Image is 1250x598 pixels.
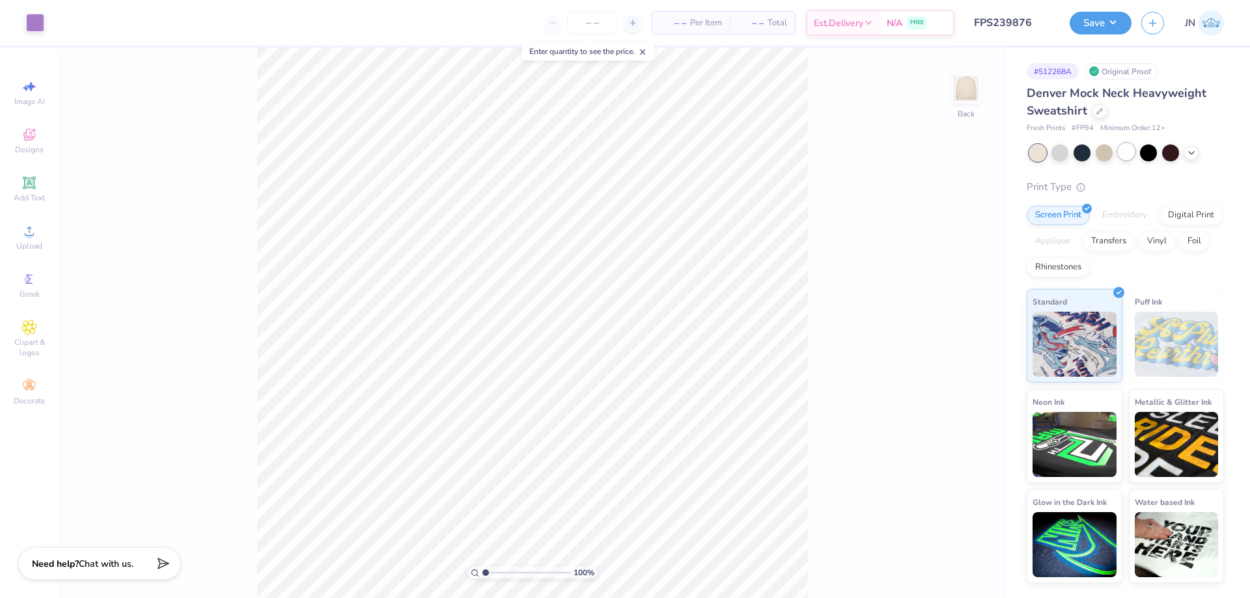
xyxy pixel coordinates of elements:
[690,16,722,30] span: Per Item
[958,108,975,120] div: Back
[814,16,863,30] span: Est. Delivery
[1135,295,1162,308] span: Puff Ink
[1027,123,1065,134] span: Fresh Prints
[1135,495,1195,509] span: Water based Ink
[768,16,787,30] span: Total
[1185,16,1195,31] span: JN
[1083,232,1135,251] div: Transfers
[1027,180,1224,195] div: Print Type
[1027,258,1090,277] div: Rhinestones
[953,75,979,102] img: Back
[574,567,594,578] span: 100 %
[1033,412,1117,477] img: Neon Ink
[1135,512,1219,577] img: Water based Ink
[1139,232,1175,251] div: Vinyl
[567,11,618,34] input: – –
[14,96,45,107] span: Image AI
[14,396,45,406] span: Decorate
[660,16,686,30] span: – –
[79,558,133,570] span: Chat with us.
[1085,63,1158,79] div: Original Proof
[738,16,764,30] span: – –
[522,42,654,61] div: Enter quantity to see the price.
[1070,12,1132,34] button: Save
[1033,312,1117,377] img: Standard
[1135,412,1219,477] img: Metallic & Glitter Ink
[1100,123,1165,134] span: Minimum Order: 12 +
[1033,395,1064,409] span: Neon Ink
[1027,63,1079,79] div: # 512268A
[1135,312,1219,377] img: Puff Ink
[1185,10,1224,36] a: JN
[910,18,924,27] span: FREE
[887,16,902,30] span: N/A
[1199,10,1224,36] img: Jacky Noya
[1160,206,1223,225] div: Digital Print
[964,10,1060,36] input: Untitled Design
[1033,495,1107,509] span: Glow in the Dark Ink
[1027,85,1206,118] span: Denver Mock Neck Heavyweight Sweatshirt
[1072,123,1094,134] span: # FP94
[20,289,40,299] span: Greek
[1027,206,1090,225] div: Screen Print
[1027,232,1079,251] div: Applique
[1135,395,1212,409] span: Metallic & Glitter Ink
[16,241,42,251] span: Upload
[7,337,52,358] span: Clipart & logos
[14,193,45,203] span: Add Text
[1094,206,1156,225] div: Embroidery
[15,144,44,155] span: Designs
[32,558,79,570] strong: Need help?
[1033,295,1067,308] span: Standard
[1033,512,1117,577] img: Glow in the Dark Ink
[1179,232,1210,251] div: Foil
